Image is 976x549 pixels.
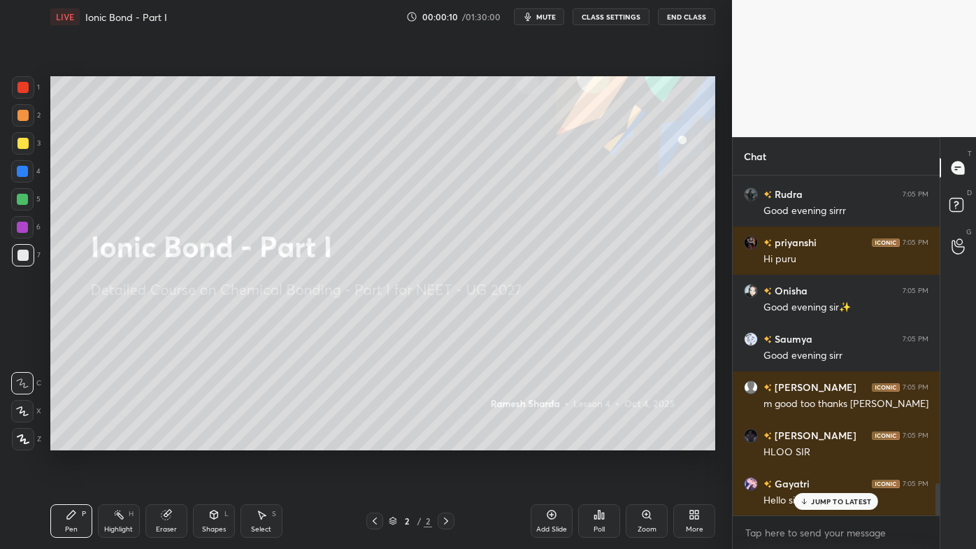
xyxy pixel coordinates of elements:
div: LIVE [50,8,80,25]
img: default.png [744,380,758,394]
div: P [82,511,86,518]
img: no-rating-badge.077c3623.svg [763,287,772,295]
div: m good too thanks [PERSON_NAME] [763,397,928,411]
div: 7:05 PM [903,432,928,440]
div: Poll [594,526,605,533]
img: no-rating-badge.077c3623.svg [763,432,772,440]
h6: Rudra [772,187,803,201]
div: Zoom [638,526,656,533]
h6: Onisha [772,283,808,298]
img: iconic-dark.1390631f.png [872,238,900,247]
div: Add Slide [536,526,567,533]
img: e0399519b17246edb1eca266b19fabcb.jpg [744,187,758,201]
div: 7 [12,244,41,266]
div: 7:05 PM [903,238,928,247]
div: 7:05 PM [903,383,928,392]
div: 7:05 PM [903,190,928,199]
img: 34859b3c06384f42a9f0498ed420d668.jpg [744,429,758,443]
h6: Gayatri [772,476,810,491]
div: Select [251,526,271,533]
div: H [129,511,134,518]
div: Good evening sir✨ [763,301,928,315]
div: 5 [11,188,41,211]
img: no-rating-badge.077c3623.svg [763,336,772,343]
div: 7:05 PM [903,480,928,488]
p: JUMP TO LATEST [811,497,871,506]
img: iconic-dark.1390631f.png [872,432,900,440]
img: 25a94367645245f19d08f9ebd3bc0170.jpg [744,332,758,346]
div: grid [733,176,940,515]
div: Hi puru [763,252,928,266]
h6: priyanshi [772,235,817,250]
h6: Saumya [772,331,812,346]
div: Good evening sirrr [763,204,928,218]
div: 1 [12,76,40,99]
div: Shapes [202,526,226,533]
div: Good evening sirr [763,349,928,363]
div: Pen [65,526,78,533]
div: C [11,372,41,394]
div: Hello sir [763,494,928,508]
div: X [11,400,41,422]
img: iconic-dark.1390631f.png [872,480,900,488]
div: 2 [12,104,41,127]
h6: [PERSON_NAME] [772,428,856,443]
img: no-rating-badge.077c3623.svg [763,239,772,247]
img: no-rating-badge.077c3623.svg [763,191,772,199]
img: 4b33b7a69ed9406eb8bd85886245008c.jpg [744,284,758,298]
button: mute [514,8,564,25]
img: no-rating-badge.077c3623.svg [763,384,772,392]
div: Highlight [104,526,133,533]
div: 7:05 PM [903,335,928,343]
div: 7:05 PM [903,287,928,295]
span: mute [536,12,556,22]
button: End Class [658,8,715,25]
p: T [968,148,972,159]
div: 4 [11,160,41,183]
p: G [966,227,972,237]
div: L [224,511,229,518]
img: no-rating-badge.077c3623.svg [763,480,772,488]
div: 3 [12,132,41,155]
h6: [PERSON_NAME] [772,380,856,394]
div: S [272,511,276,518]
img: 7006d4c7669e48eb9e942bfc7f5ac3dc.jpg [744,236,758,250]
div: 6 [11,216,41,238]
div: More [686,526,703,533]
img: 63aed431d571408ab94c1cde65183061.jpg [744,477,758,491]
div: Eraser [156,526,177,533]
p: Chat [733,138,777,175]
div: 2 [400,517,414,525]
div: / [417,517,421,525]
img: iconic-dark.1390631f.png [872,383,900,392]
div: Z [12,428,41,450]
h4: Ionic Bond - Part I [85,10,167,24]
p: D [967,187,972,198]
button: CLASS SETTINGS [573,8,650,25]
div: 2 [424,515,432,527]
div: HLOO SIR [763,445,928,459]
